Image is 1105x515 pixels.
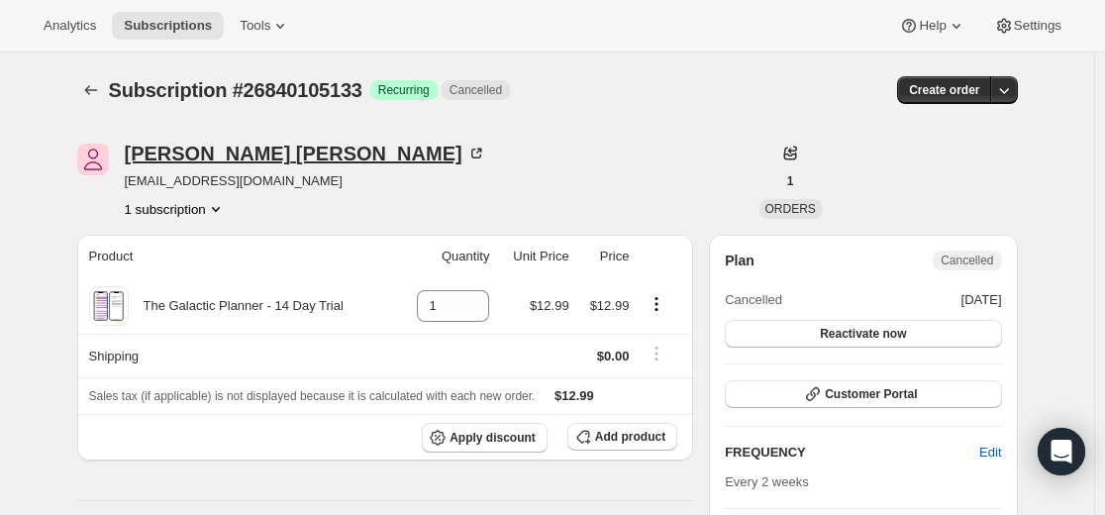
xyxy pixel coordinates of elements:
button: Analytics [32,12,108,40]
div: [PERSON_NAME] [PERSON_NAME] [125,144,486,163]
span: [EMAIL_ADDRESS][DOMAIN_NAME] [125,171,486,191]
h2: FREQUENCY [725,443,979,463]
span: [DATE] [961,290,1002,310]
button: 1 [775,167,806,195]
button: Add product [567,423,677,451]
img: product img [91,286,126,326]
span: ORDERS [765,202,816,216]
th: Quantity [397,235,496,278]
span: Sales tax (if applicable) is not displayed because it is calculated with each new order. [89,389,536,403]
span: Add product [595,429,665,445]
span: Settings [1014,18,1061,34]
button: Settings [982,12,1073,40]
span: Help [919,18,946,34]
div: The Galactic Planner - 14 Day Trial [129,296,344,316]
span: Analytics [44,18,96,34]
span: Cancelled [725,290,782,310]
button: Subscriptions [112,12,224,40]
th: Unit Price [495,235,574,278]
span: Tools [240,18,270,34]
th: Product [77,235,397,278]
span: $0.00 [597,349,630,363]
button: Tools [228,12,302,40]
span: Subscriptions [124,18,212,34]
span: $12.99 [530,298,569,313]
button: Product actions [125,199,226,219]
span: Apply discount [450,430,536,446]
button: Help [887,12,977,40]
span: Create order [909,82,979,98]
span: $12.99 [590,298,630,313]
button: Shipping actions [641,343,672,364]
button: Apply discount [422,423,548,453]
span: $12.99 [554,388,594,403]
span: Reactivate now [820,326,906,342]
span: Edit [979,443,1001,463]
th: Price [575,235,636,278]
span: Subscription #26840105133 [109,79,362,101]
button: Subscriptions [77,76,105,104]
h2: Plan [725,251,754,270]
span: Customer Portal [825,386,917,402]
span: 1 [787,173,794,189]
button: Product actions [641,293,672,315]
button: Create order [897,76,991,104]
span: Cancelled [941,253,993,268]
div: Open Intercom Messenger [1038,428,1085,475]
span: Jesse Moreno [77,144,109,175]
span: Every 2 weeks [725,474,809,489]
button: Edit [967,437,1013,468]
span: Recurring [378,82,430,98]
span: Cancelled [450,82,502,98]
button: Reactivate now [725,320,1001,348]
th: Shipping [77,334,397,377]
button: Customer Portal [725,380,1001,408]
